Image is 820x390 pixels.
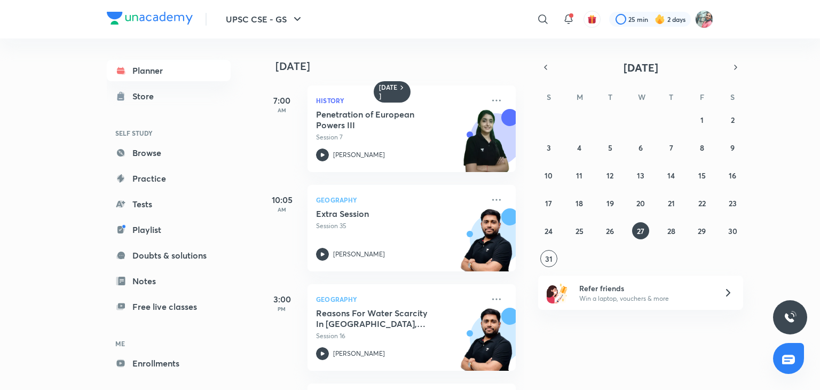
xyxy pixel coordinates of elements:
[547,282,568,303] img: referral
[602,194,619,212] button: August 19, 2025
[784,311,797,324] img: ttu
[663,167,680,184] button: August 14, 2025
[728,226,737,236] abbr: August 30, 2025
[730,143,735,153] abbr: August 9, 2025
[698,170,706,181] abbr: August 15, 2025
[545,198,552,208] abbr: August 17, 2025
[540,222,557,239] button: August 24, 2025
[107,168,231,189] a: Practice
[457,308,516,381] img: unacademy
[107,12,193,25] img: Company Logo
[693,222,711,239] button: August 29, 2025
[333,349,385,358] p: [PERSON_NAME]
[632,139,649,156] button: August 6, 2025
[724,111,741,128] button: August 2, 2025
[663,222,680,239] button: August 28, 2025
[729,198,737,208] abbr: August 23, 2025
[107,85,231,107] a: Store
[275,60,526,73] h4: [DATE]
[602,139,619,156] button: August 5, 2025
[107,124,231,142] h6: SELF STUDY
[261,94,303,107] h5: 7:00
[379,83,398,100] h6: [DATE]
[602,222,619,239] button: August 26, 2025
[457,208,516,282] img: unacademy
[316,221,484,231] p: Session 35
[724,222,741,239] button: August 30, 2025
[724,139,741,156] button: August 9, 2025
[540,167,557,184] button: August 10, 2025
[638,143,643,153] abbr: August 6, 2025
[637,170,644,181] abbr: August 13, 2025
[698,226,706,236] abbr: August 29, 2025
[606,198,614,208] abbr: August 19, 2025
[729,170,736,181] abbr: August 16, 2025
[540,250,557,267] button: August 31, 2025
[132,90,160,103] div: Store
[571,194,588,212] button: August 18, 2025
[316,208,449,219] h5: Extra Session
[667,170,675,181] abbr: August 14, 2025
[638,92,645,102] abbr: Wednesday
[261,293,303,306] h5: 3:00
[695,10,713,28] img: Prerna Pathak
[107,60,231,81] a: Planner
[107,219,231,240] a: Playlist
[575,226,584,236] abbr: August 25, 2025
[579,283,711,294] h6: Refer friends
[637,226,644,236] abbr: August 27, 2025
[632,222,649,239] button: August 27, 2025
[608,143,612,153] abbr: August 5, 2025
[107,245,231,266] a: Doubts & solutions
[663,139,680,156] button: August 7, 2025
[731,115,735,125] abbr: August 2, 2025
[608,92,612,102] abbr: Tuesday
[545,226,553,236] abbr: August 24, 2025
[316,94,484,107] p: History
[316,293,484,306] p: Geography
[545,254,553,264] abbr: August 31, 2025
[576,170,582,181] abbr: August 11, 2025
[700,115,704,125] abbr: August 1, 2025
[606,170,613,181] abbr: August 12, 2025
[700,143,704,153] abbr: August 8, 2025
[316,193,484,206] p: Geography
[316,331,484,341] p: Session 16
[587,14,597,24] img: avatar
[693,194,711,212] button: August 22, 2025
[693,111,711,128] button: August 1, 2025
[545,170,553,181] abbr: August 10, 2025
[107,12,193,27] a: Company Logo
[333,150,385,160] p: [PERSON_NAME]
[655,14,665,25] img: streak
[547,143,551,153] abbr: August 3, 2025
[667,226,675,236] abbr: August 28, 2025
[624,60,658,75] span: [DATE]
[730,92,735,102] abbr: Saturday
[724,167,741,184] button: August 16, 2025
[579,294,711,303] p: Win a laptop, vouchers & more
[107,142,231,163] a: Browse
[540,139,557,156] button: August 3, 2025
[219,9,310,30] button: UPSC CSE - GS
[700,92,704,102] abbr: Friday
[571,167,588,184] button: August 11, 2025
[107,193,231,215] a: Tests
[553,60,728,75] button: [DATE]
[107,296,231,317] a: Free live classes
[261,306,303,312] p: PM
[693,139,711,156] button: August 8, 2025
[668,198,675,208] abbr: August 21, 2025
[333,249,385,259] p: [PERSON_NAME]
[316,132,484,142] p: Session 7
[571,139,588,156] button: August 4, 2025
[663,194,680,212] button: August 21, 2025
[577,143,581,153] abbr: August 4, 2025
[632,194,649,212] button: August 20, 2025
[669,92,673,102] abbr: Thursday
[698,198,706,208] abbr: August 22, 2025
[261,193,303,206] h5: 10:05
[316,109,449,130] h5: Penetration of European Powers III
[540,194,557,212] button: August 17, 2025
[261,107,303,113] p: AM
